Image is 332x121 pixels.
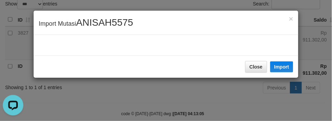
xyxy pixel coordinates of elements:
[270,61,294,72] button: Import
[289,15,293,23] span: ×
[289,15,293,22] button: Close
[3,3,23,23] button: Open LiveChat chat widget
[39,20,133,27] span: Import Mutasi
[76,17,133,28] span: ANISAH5575
[245,61,267,73] button: Close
